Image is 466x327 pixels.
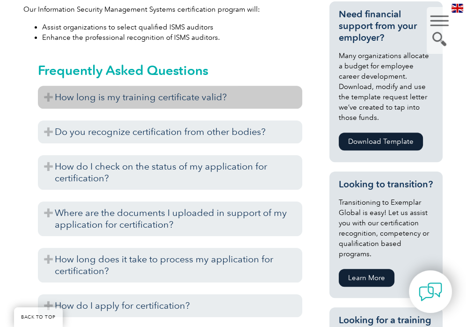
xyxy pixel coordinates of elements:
h3: How do I check on the status of my application for certification? [38,155,302,190]
h3: How do I apply for certification? [38,294,302,317]
h3: How long is my training certificate valid? [38,86,302,109]
a: Learn More [339,269,394,287]
h3: Do you recognize certification from other bodies? [38,120,302,143]
h3: Looking to transition? [339,178,434,190]
a: Download Template [339,133,423,150]
h3: Where are the documents I uploaded in support of my application for certification? [38,201,302,236]
h2: Frequently Asked Questions [38,63,302,78]
li: Assist organizations to select qualified ISMS auditors [42,22,317,32]
img: contact-chat.png [419,280,442,304]
p: Our Information Security Management Systems certification program will: [23,4,317,15]
h3: Need financial support from your employer? [339,8,434,44]
li: Enhance the professional recognition of ISMS auditors. [42,32,317,43]
h3: How long does it take to process my application for certification? [38,248,302,282]
img: en [451,4,463,13]
p: Transitioning to Exemplar Global is easy! Let us assist you with our certification recognition, c... [339,197,434,259]
a: BACK TO TOP [14,307,63,327]
p: Many organizations allocate a budget for employee career development. Download, modify and use th... [339,51,434,123]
